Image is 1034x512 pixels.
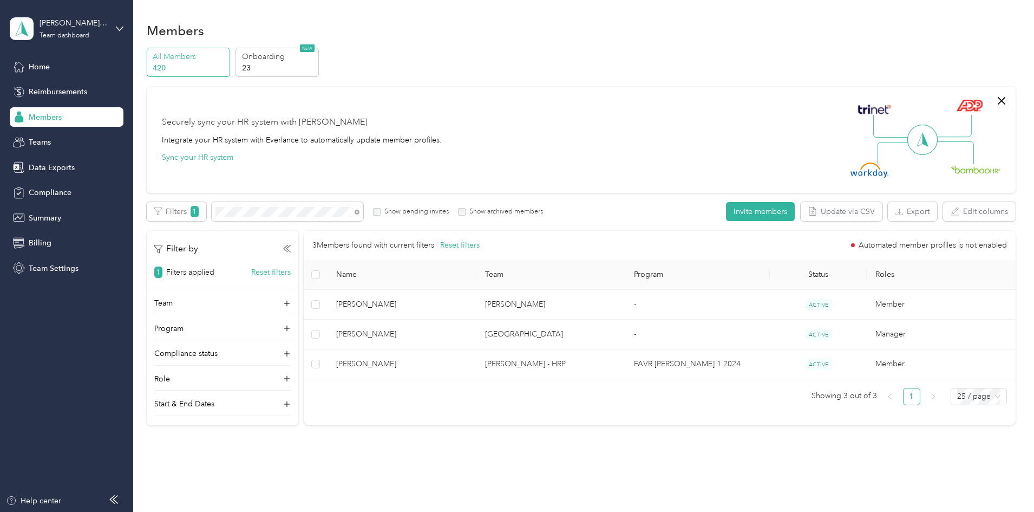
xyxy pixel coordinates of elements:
[40,33,89,39] div: Team dashboard
[29,86,87,98] span: Reimbursements
[951,388,1007,405] div: Page Size
[951,166,1000,173] img: BambooHR
[162,116,368,129] div: Securely sync your HR system with [PERSON_NAME]
[625,349,770,379] td: FAVR Bev 1 2024
[381,207,449,217] label: Show pending invites
[925,388,942,405] button: right
[29,137,51,148] span: Teams
[476,260,625,290] th: Team
[29,112,62,123] span: Members
[29,187,71,198] span: Compliance
[904,388,920,405] a: 1
[29,61,50,73] span: Home
[300,44,315,52] span: NEW
[328,320,476,349] td: Sammy Carter
[328,349,476,379] td: Robert H. Carter
[867,320,1016,349] td: Manager
[251,267,291,278] button: Reset filters
[154,242,198,256] p: Filter by
[957,388,1000,405] span: 25 / page
[770,260,866,290] th: Status
[476,290,625,320] td: Daniel Lowder
[903,388,920,405] li: 1
[242,62,316,74] p: 23
[336,270,468,279] span: Name
[801,202,882,221] button: Update via CSV
[336,299,468,310] span: [PERSON_NAME]
[973,451,1034,512] iframe: Everlance-gr Chat Button Frame
[625,320,770,349] td: -
[166,267,214,278] p: Filters applied
[936,141,974,165] img: Line Right Down
[328,260,476,290] th: Name
[29,237,51,249] span: Billing
[956,99,983,112] img: ADP
[867,260,1016,290] th: Roles
[925,388,942,405] li: Next Page
[154,297,173,309] p: Team
[930,393,937,400] span: right
[859,242,1007,249] span: Automated member profiles is not enabled
[162,152,233,163] button: Sync your HR system
[147,25,204,36] h1: Members
[153,51,226,62] p: All Members
[805,299,832,310] span: ACTIVE
[476,320,625,349] td: Muscle Shoals
[812,388,877,404] span: Showing 3 out of 3
[726,202,795,221] button: Invite members
[805,329,832,340] span: ACTIVE
[242,51,316,62] p: Onboarding
[440,239,480,251] button: Reset filters
[867,349,1016,379] td: Member
[312,239,434,251] p: 3 Members found with current filters
[154,398,214,410] p: Start & End Dates
[336,328,468,340] span: [PERSON_NAME]
[877,141,915,164] img: Line Left Down
[888,202,937,221] button: Export
[154,348,218,359] p: Compliance status
[867,290,1016,320] td: Member
[881,388,899,405] button: left
[873,115,911,138] img: Line Left Up
[805,359,832,370] span: ACTIVE
[40,17,107,29] div: [PERSON_NAME] Beverages
[850,163,888,178] img: Workday
[6,495,61,507] button: Help center
[476,349,625,379] td: Don Ransom - HRP
[162,134,442,146] div: Integrate your HR system with Everlance to automatically update member profiles.
[881,388,899,405] li: Previous Page
[154,373,170,385] p: Role
[153,62,226,74] p: 420
[154,267,162,278] span: 1
[29,162,75,173] span: Data Exports
[625,260,770,290] th: Program
[154,323,184,334] p: Program
[466,207,543,217] label: Show archived members
[934,115,972,138] img: Line Right Up
[943,202,1016,221] button: Edit columns
[887,393,893,400] span: left
[336,358,468,370] span: [PERSON_NAME]
[29,212,61,224] span: Summary
[855,102,893,117] img: Trinet
[625,290,770,320] td: -
[29,263,78,274] span: Team Settings
[328,290,476,320] td: Paul A. Carter
[147,202,206,221] button: Filters1
[191,206,199,217] span: 1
